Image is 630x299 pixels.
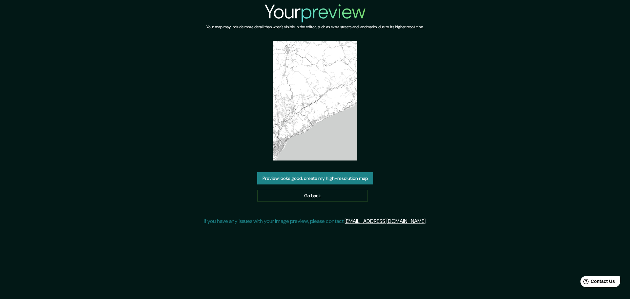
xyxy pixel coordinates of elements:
[345,218,426,224] a: [EMAIL_ADDRESS][DOMAIN_NAME]
[204,217,427,225] p: If you have any issues with your image preview, please contact .
[206,24,424,31] h6: Your map may include more detail than what's visible in the editor, such as extra streets and lan...
[273,41,357,160] img: created-map-preview
[257,190,368,202] a: Go back
[257,172,373,184] button: Preview looks good, create my high-resolution map
[572,273,623,292] iframe: Help widget launcher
